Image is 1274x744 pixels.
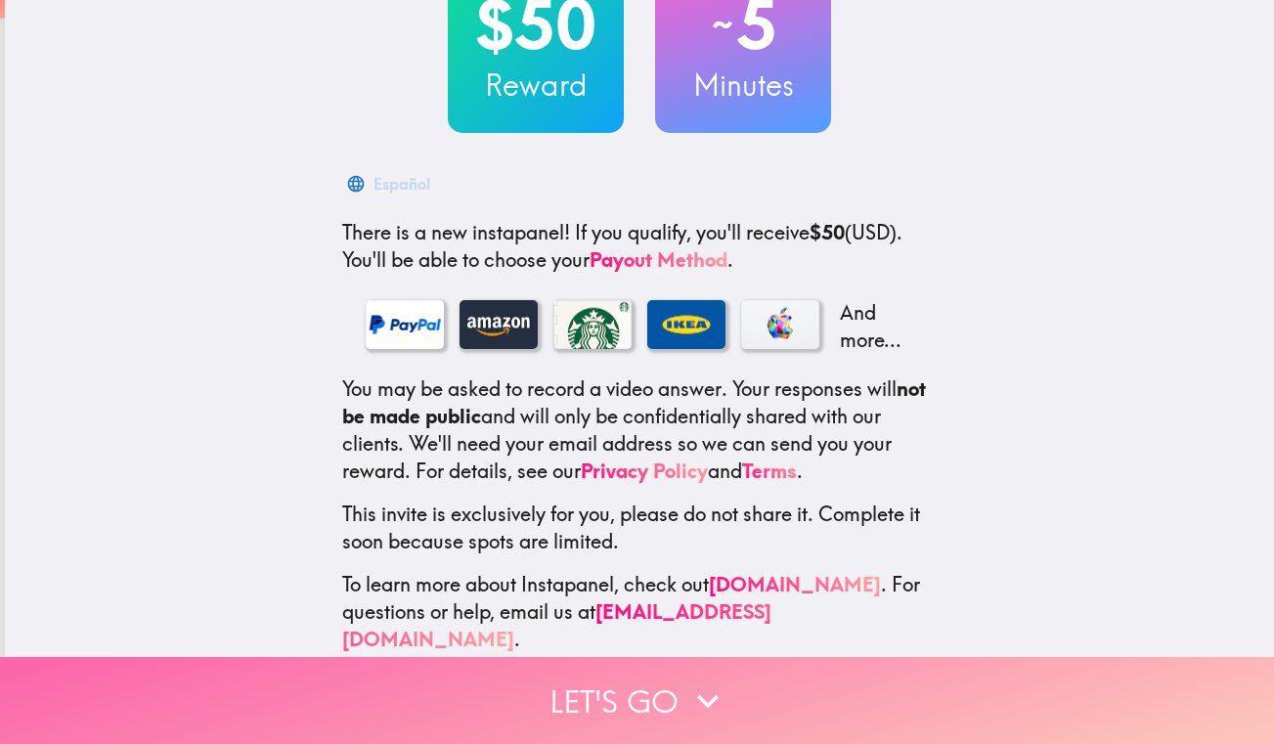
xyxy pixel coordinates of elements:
p: If you qualify, you'll receive (USD) . You'll be able to choose your . [342,219,937,274]
b: not be made public [342,376,926,428]
p: This invite is exclusively for you, please do not share it. Complete it soon because spots are li... [342,501,937,555]
button: Español [342,164,438,203]
a: [DOMAIN_NAME] [709,572,881,596]
p: And more... [835,299,913,354]
a: Terms [742,459,797,483]
a: Privacy Policy [581,459,708,483]
p: To learn more about Instapanel, check out . For questions or help, email us at . [342,571,937,653]
a: Payout Method [590,247,727,272]
p: You may be asked to record a video answer. Your responses will and will only be confidentially sh... [342,375,937,485]
h3: Minutes [655,65,831,106]
h3: Reward [448,65,624,106]
b: $50 [810,220,845,244]
div: Español [373,170,430,197]
span: There is a new instapanel! [342,220,570,244]
a: [EMAIL_ADDRESS][DOMAIN_NAME] [342,599,771,651]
